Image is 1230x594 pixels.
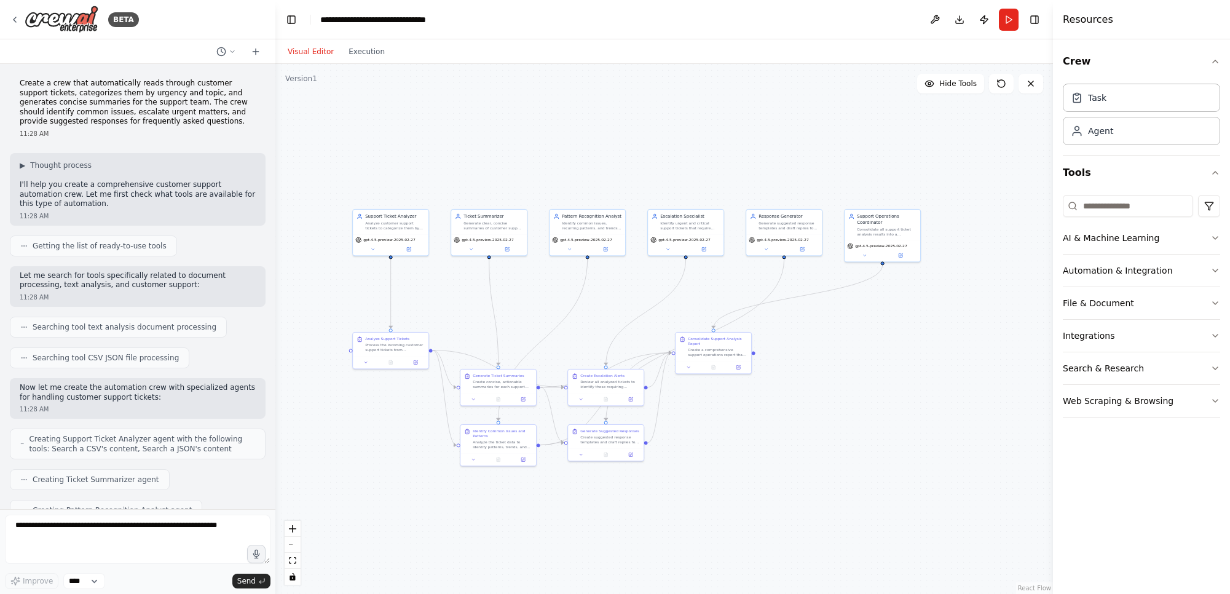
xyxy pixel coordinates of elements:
[759,221,818,231] div: Generate suggested response templates and draft replies for frequently asked questions and common...
[473,373,524,378] div: Generate Ticket Summaries
[433,347,456,390] g: Edge from ef00fe8e-5d2e-40ce-939b-e724742d5e88 to f2d5279c-35b8-476e-ae16-50dd8597c924
[1063,156,1220,190] button: Tools
[29,434,255,454] span: Creating Support Ticket Analyzer agent with the following tools: Search a CSV's content, Search a...
[20,160,25,170] span: ▶
[486,456,511,463] button: No output available
[648,350,671,390] g: Edge from 48a948f8-a02c-4751-9761-a1c059222e37 to 2994effa-55bf-4467-be71-40c60441f385
[486,259,502,365] g: Edge from 86f83965-6042-4c55-bced-0063bb58e77d to f2d5279c-35b8-476e-ae16-50dd8597c924
[567,424,644,462] div: Generate Suggested ResponsesCreate suggested response templates and draft replies for the process...
[108,12,139,27] div: BETA
[463,213,523,220] div: Ticket Summarizer
[711,265,886,328] g: Edge from 8d78f545-e89c-4f91-86d3-1c4d268df64d to 2994effa-55bf-4467-be71-40c60441f385
[246,44,266,59] button: Start a new chat
[473,429,532,438] div: Identify Common Issues and Patterns
[20,383,256,402] p: Now let me create the automation crew with specialized agents for handling customer support tickets:
[33,241,167,251] span: Getting the list of ready-to-use tools
[285,521,301,585] div: React Flow controls
[593,395,619,403] button: No output available
[688,336,747,346] div: Consolidate Support Analysis Report
[1088,92,1106,104] div: Task
[660,221,720,231] div: Identify urgent and critical support tickets that require immediate escalation to senior support ...
[490,245,525,253] button: Open in side panel
[352,209,429,256] div: Support Ticket AnalyzerAnalyze customer support tickets to categorize them by urgency level (Low,...
[580,429,639,434] div: Generate Suggested Responses
[1063,255,1220,287] button: Automation & Integration
[855,244,907,248] span: gpt-4.5-preview-2025-02-27
[580,435,640,445] div: Create suggested response templates and draft replies for the processed tickets, focusing on: 1. ...
[939,79,977,89] span: Hide Tools
[211,44,241,59] button: Switch to previous chat
[540,384,564,446] g: Edge from f2d5279c-35b8-476e-ae16-50dd8597c924 to 4de744a3-e9dc-41d7-9c13-f9d8c47208b2
[620,451,641,458] button: Open in side panel
[33,475,159,485] span: Creating Ticket Summarizer agent
[593,451,619,458] button: No output available
[562,221,621,231] div: Identify common issues, recurring patterns, and trends across multiple customer support tickets. ...
[1063,12,1113,27] h4: Resources
[1018,585,1051,592] a: React Flow attribution
[757,237,809,242] span: gpt-4.5-preview-2025-02-27
[562,213,621,220] div: Pattern Recognition Analyst
[1063,79,1220,155] div: Crew
[473,440,532,449] div: Analyze the ticket data to identify patterns, trends, and common issues across all tickets. Focus...
[513,395,534,403] button: Open in side panel
[857,227,917,237] div: Consolidate all support ticket analysis results into a comprehensive dashboard report for the sup...
[462,237,514,242] span: gpt-4.5-preview-2025-02-27
[917,74,984,93] button: Hide Tools
[1063,352,1220,384] button: Search & Research
[560,237,612,242] span: gpt-4.5-preview-2025-02-27
[603,259,787,421] g: Edge from c648b558-6eff-4f65-a736-d31eb7a0d1ee to 4de744a3-e9dc-41d7-9c13-f9d8c47208b2
[460,424,537,467] div: Identify Common Issues and PatternsAnalyze the ticket data to identify patterns, trends, and comm...
[1063,190,1220,427] div: Tools
[1063,287,1220,319] button: File & Document
[280,44,341,59] button: Visual Editor
[33,505,192,515] span: Creating Pattern Recognition Analyst agent
[603,259,689,365] g: Edge from 287815fb-9557-4fe3-9c83-7676751b96a8 to 48a948f8-a02c-4751-9761-a1c059222e37
[746,209,822,256] div: Response GeneratorGenerate suggested response templates and draft replies for frequently asked qu...
[687,245,722,253] button: Open in side panel
[20,405,256,414] div: 11:28 AM
[283,11,300,28] button: Hide left sidebar
[728,363,749,371] button: Open in side panel
[285,553,301,569] button: fit view
[5,573,58,589] button: Improve
[33,353,179,363] span: Searching tool CSV JSON file processing
[320,14,426,26] nav: breadcrumb
[660,213,720,220] div: Escalation Specialist
[1063,222,1220,254] button: AI & Machine Learning
[365,343,425,352] div: Process the incoming customer support tickets from {ticket_source} and analyze each ticket to: 1....
[883,251,918,259] button: Open in side panel
[785,245,820,253] button: Open in side panel
[247,545,266,563] button: Click to speak your automation idea
[486,395,511,403] button: No output available
[20,160,92,170] button: ▶Thought process
[365,221,425,231] div: Analyze customer support tickets to categorize them by urgency level (Low, Medium, High, Critical...
[473,379,532,389] div: Create concise, actionable summaries for each support ticket based on the analysis. Each summary ...
[1063,44,1220,79] button: Crew
[648,350,671,446] g: Edge from 4de744a3-e9dc-41d7-9c13-f9d8c47208b2 to 2994effa-55bf-4467-be71-40c60441f385
[463,221,523,231] div: Generate clear, concise summaries of customer support tickets for the support team, highlighting ...
[580,379,640,389] div: Review all analyzed tickets to identify those requiring immediate escalation. Generate escalation...
[540,350,671,448] g: Edge from 57feffc5-89d5-4062-97d8-c0355ddcd469 to 2994effa-55bf-4467-be71-40c60441f385
[232,574,270,588] button: Send
[25,6,98,33] img: Logo
[451,209,527,256] div: Ticket SummarizerGenerate clear, concise summaries of customer support tickets for the support te...
[658,237,711,242] span: gpt-4.5-preview-2025-02-27
[844,209,921,263] div: Support Operations CoordinatorConsolidate all support ticket analysis results into a comprehensiv...
[23,576,53,586] span: Improve
[285,74,317,84] div: Version 1
[405,358,426,366] button: Open in side panel
[388,259,394,328] g: Edge from 9b0cfa8b-3b8e-4f69-a5fe-72911b96593b to ef00fe8e-5d2e-40ce-939b-e724742d5e88
[567,369,644,406] div: Create Escalation AlertsReview all analyzed tickets to identify those requiring immediate escalat...
[513,456,534,463] button: Open in side panel
[701,363,727,371] button: No output available
[392,245,427,253] button: Open in side panel
[1063,320,1220,352] button: Integrations
[1088,125,1113,137] div: Agent
[620,395,641,403] button: Open in side panel
[1026,11,1043,28] button: Hide right sidebar
[540,350,671,390] g: Edge from f2d5279c-35b8-476e-ae16-50dd8597c924 to 2994effa-55bf-4467-be71-40c60441f385
[857,213,917,226] div: Support Operations Coordinator
[20,212,256,221] div: 11:28 AM
[688,347,747,357] div: Create a comprehensive support operations report that consolidates all analysis results into a un...
[365,213,425,220] div: Support Ticket Analyzer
